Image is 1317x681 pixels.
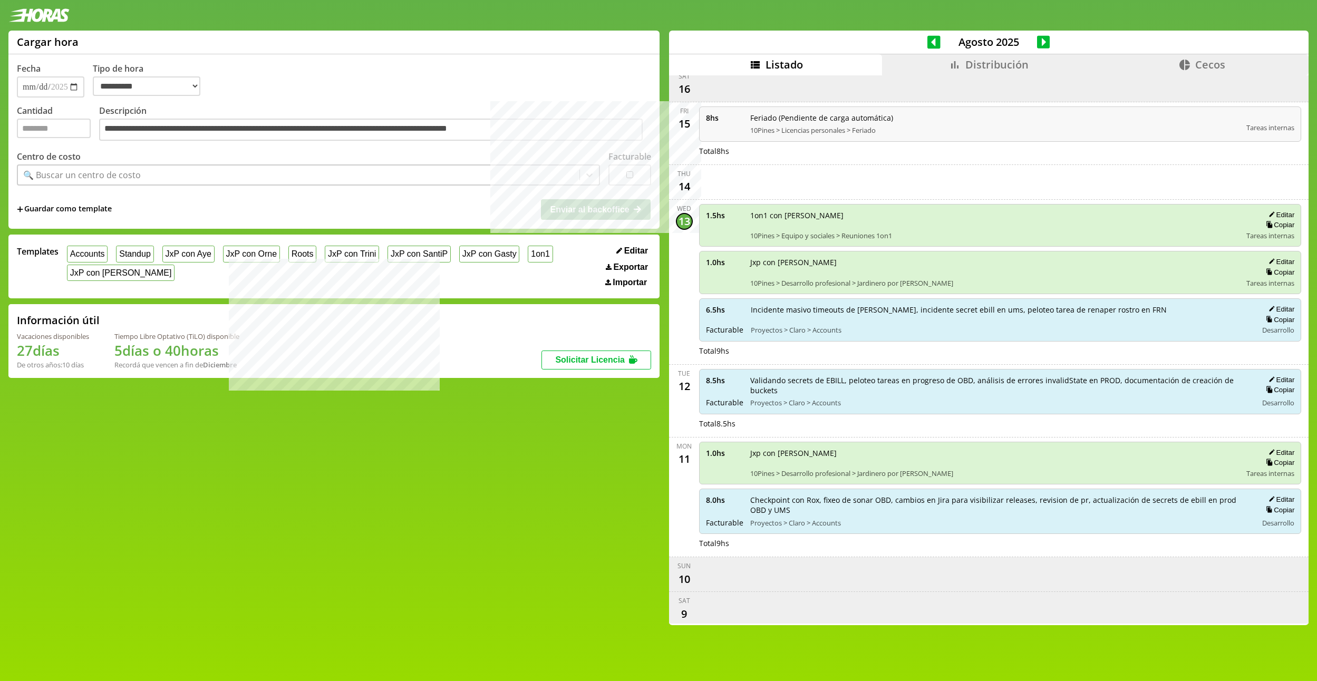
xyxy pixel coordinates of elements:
[624,246,648,256] span: Editar
[93,63,209,98] label: Tipo de hora
[93,76,200,96] select: Tipo de hora
[67,265,175,281] button: JxP con [PERSON_NAME]
[750,375,1251,395] span: Validando secrets de EBILL, peloteo tareas en progreso de OBD, análisis de errores invalidState e...
[750,518,1251,528] span: Proyectos > Claro > Accounts
[699,419,1302,429] div: Total 8.5 hs
[669,75,1309,624] div: scrollable content
[677,169,691,178] div: Thu
[223,246,280,262] button: JxP con Orne
[1263,220,1294,229] button: Copiar
[676,442,692,451] div: Mon
[1246,278,1294,288] span: Tareas internas
[706,325,743,335] span: Facturable
[8,8,70,22] img: logotipo
[706,397,743,407] span: Facturable
[17,332,89,341] div: Vacaciones disponibles
[750,231,1239,240] span: 10Pines > Equipo y sociales > Reuniones 1on1
[613,278,647,287] span: Importar
[17,203,23,215] span: +
[750,495,1251,515] span: Checkpoint con Rox, fixeo de sonar OBD, cambios en Jira para visibilizar releases, revision de pr...
[1265,257,1294,266] button: Editar
[388,246,451,262] button: JxP con SantiP
[676,178,693,195] div: 14
[1246,469,1294,478] span: Tareas internas
[750,469,1239,478] span: 10Pines > Desarrollo profesional > Jardinero por [PERSON_NAME]
[17,313,100,327] h2: Información útil
[676,213,693,230] div: 13
[699,346,1302,356] div: Total 9 hs
[706,210,743,220] span: 1.5 hs
[676,570,693,587] div: 10
[17,151,81,162] label: Centro de costo
[751,325,1251,335] span: Proyectos > Claro > Accounts
[1263,385,1294,394] button: Copiar
[766,57,803,72] span: Listado
[706,518,743,528] span: Facturable
[99,119,643,141] textarea: Descripción
[203,360,237,369] b: Diciembre
[677,561,691,570] div: Sun
[1246,231,1294,240] span: Tareas internas
[706,375,743,385] span: 8.5 hs
[541,351,651,369] button: Solicitar Licencia
[1263,315,1294,324] button: Copiar
[706,113,743,123] span: 8 hs
[17,203,112,215] span: +Guardar como template
[706,257,743,267] span: 1.0 hs
[750,257,1239,267] span: Jxp con [PERSON_NAME]
[17,63,41,74] label: Fecha
[1262,398,1294,407] span: Desarrollo
[1246,123,1294,132] span: Tareas internas
[751,305,1251,315] span: Incidente masivo timeouts de [PERSON_NAME], incidente secret ebill en ums, peloteo tarea de renap...
[162,246,215,262] button: JxP con Aye
[1262,518,1294,528] span: Desarrollo
[699,146,1302,156] div: Total 8 hs
[677,204,691,213] div: Wed
[608,151,651,162] label: Facturable
[676,81,693,98] div: 16
[116,246,153,262] button: Standup
[114,341,239,360] h1: 5 días o 40 horas
[706,448,743,458] span: 1.0 hs
[459,246,519,262] button: JxP con Gasty
[750,113,1239,123] span: Feriado (Pendiente de carga automática)
[1263,505,1294,514] button: Copiar
[1265,448,1294,457] button: Editar
[555,355,625,364] span: Solicitar Licencia
[750,448,1239,458] span: Jxp con [PERSON_NAME]
[528,246,553,262] button: 1on1
[613,246,651,256] button: Editar
[706,495,743,505] span: 8.0 hs
[114,332,239,341] div: Tiempo Libre Optativo (TiLO) disponible
[941,35,1037,49] span: Agosto 2025
[1265,210,1294,219] button: Editar
[1263,458,1294,467] button: Copiar
[1265,375,1294,384] button: Editar
[679,72,690,81] div: Sat
[114,360,239,369] div: Recordá que vencen a fin de
[750,278,1239,288] span: 10Pines > Desarrollo profesional > Jardinero por [PERSON_NAME]
[1265,305,1294,314] button: Editar
[17,119,91,138] input: Cantidad
[1265,495,1294,504] button: Editar
[17,246,59,257] span: Templates
[678,369,690,378] div: Tue
[676,378,693,395] div: 12
[676,115,693,132] div: 15
[23,169,141,181] div: 🔍 Buscar un centro de costo
[17,360,89,369] div: De otros años: 10 días
[1263,268,1294,277] button: Copiar
[17,35,79,49] h1: Cargar hora
[1195,57,1225,72] span: Cecos
[17,105,99,143] label: Cantidad
[706,305,743,315] span: 6.5 hs
[288,246,316,262] button: Roots
[613,262,648,272] span: Exportar
[67,246,108,262] button: Accounts
[676,451,693,468] div: 11
[750,210,1239,220] span: 1on1 con [PERSON_NAME]
[750,125,1239,135] span: 10Pines > Licencias personales > Feriado
[750,398,1251,407] span: Proyectos > Claro > Accounts
[965,57,1029,72] span: Distribución
[680,106,689,115] div: Fri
